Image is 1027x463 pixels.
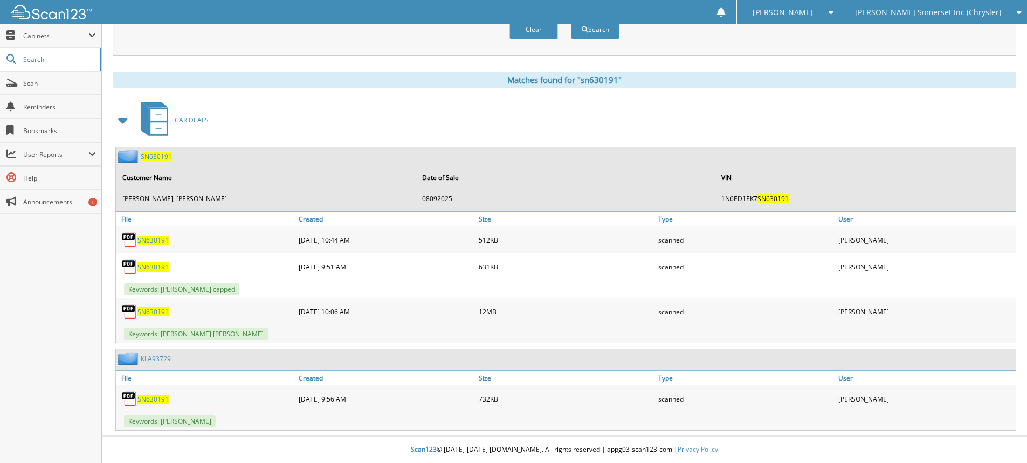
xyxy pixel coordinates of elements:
a: SN630191 [137,262,169,272]
th: VIN [716,167,1015,189]
a: SN630191 [137,307,169,316]
a: Size [476,212,656,226]
div: 732KB [476,388,656,410]
div: 512KB [476,229,656,251]
span: CAR DEALS [175,115,209,125]
div: scanned [656,301,836,322]
th: Customer Name [117,167,416,189]
div: [DATE] 9:56 AM [296,388,476,410]
img: PDF.png [121,303,137,320]
div: [DATE] 10:44 AM [296,229,476,251]
button: Clear [509,19,558,39]
span: Keywords: [PERSON_NAME] [PERSON_NAME] [124,328,268,340]
img: PDF.png [121,391,137,407]
div: [DATE] 10:06 AM [296,301,476,322]
div: 12MB [476,301,656,322]
div: © [DATE]-[DATE] [DOMAIN_NAME]. All rights reserved | appg03-scan123-com | [102,437,1027,463]
div: 1 [88,198,97,206]
div: [PERSON_NAME] [836,301,1016,322]
span: Search [23,55,94,64]
a: Type [656,371,836,385]
a: User [836,212,1016,226]
span: Help [23,174,96,183]
a: CAR DEALS [134,99,209,141]
button: Search [571,19,619,39]
td: 1N6ED1EK7 [716,190,1015,208]
span: Bookmarks [23,126,96,135]
img: scan123-logo-white.svg [11,5,92,19]
span: [PERSON_NAME] [753,9,813,16]
a: Privacy Policy [678,445,718,454]
img: folder2.png [118,352,141,365]
a: SN630191 [141,152,172,161]
div: scanned [656,388,836,410]
span: Announcements [23,197,96,206]
a: Created [296,212,476,226]
a: KLA93729 [141,354,171,363]
span: Keywords: [PERSON_NAME] [124,415,216,427]
div: [PERSON_NAME] [836,388,1016,410]
a: SN630191 [137,395,169,404]
span: Reminders [23,102,96,112]
div: scanned [656,256,836,278]
a: Type [656,212,836,226]
span: Cabinets [23,31,88,40]
a: Size [476,371,656,385]
span: [PERSON_NAME] Somerset Inc (Chrysler) [855,9,1001,16]
iframe: Chat Widget [973,411,1027,463]
div: [PERSON_NAME] [836,229,1016,251]
div: 631KB [476,256,656,278]
span: Keywords: [PERSON_NAME] capped [124,283,239,295]
a: Created [296,371,476,385]
a: File [116,371,296,385]
div: Matches found for "sn630191" [113,72,1016,88]
img: folder2.png [118,150,141,163]
img: PDF.png [121,259,137,275]
a: SN630191 [137,236,169,245]
div: scanned [656,229,836,251]
td: [PERSON_NAME], [PERSON_NAME] [117,190,416,208]
span: Scan [23,79,96,88]
span: Scan123 [411,445,437,454]
div: [PERSON_NAME] [836,256,1016,278]
span: User Reports [23,150,88,159]
img: PDF.png [121,232,137,248]
td: 08092025 [417,190,715,208]
a: User [836,371,1016,385]
div: [DATE] 9:51 AM [296,256,476,278]
a: File [116,212,296,226]
th: Date of Sale [417,167,715,189]
span: SN630191 [757,194,789,203]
